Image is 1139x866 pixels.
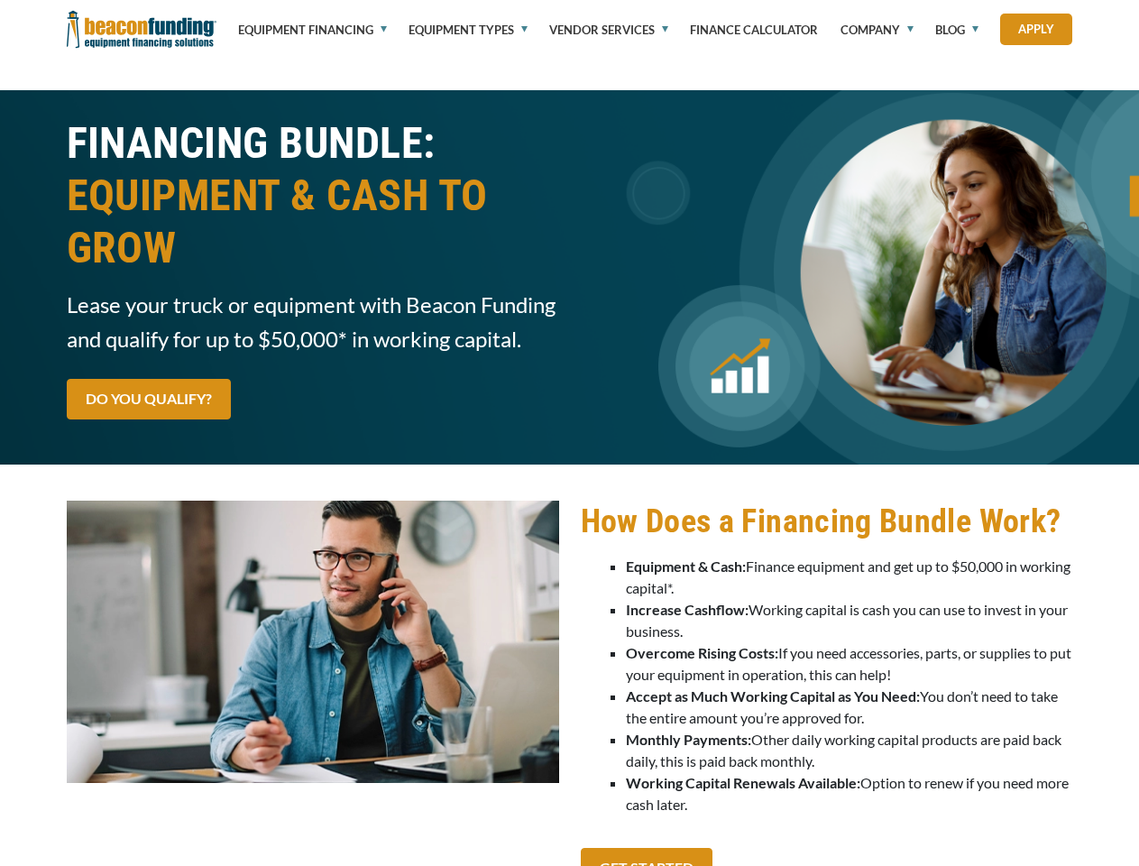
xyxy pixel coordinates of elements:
[581,501,1073,542] h2: How Does a Financing Bundle Work?
[626,599,1073,642] li: Working capital is cash you can use to invest in your business.
[626,687,920,705] strong: Accept as Much Working Capital as You Need:
[626,729,1073,772] li: Other daily working capital products are paid back daily, this is paid back monthly.
[626,642,1073,686] li: If you need accessories, parts, or supplies to put your equipment in operation, this can help!
[626,556,1073,599] li: Finance equipment and get up to $50,000 in working capital*.
[626,557,746,575] strong: Equipment & Cash:
[1000,14,1072,45] a: Apply
[626,686,1073,729] li: You don’t need to take the entire amount you’re approved for.
[67,501,559,783] img: Man on the phone
[626,644,778,661] strong: Overcome Rising Costs:
[67,117,559,274] h1: FINANCING BUNDLE:
[626,772,1073,815] li: Option to renew if you need more cash later.
[67,170,559,274] span: EQUIPMENT & CASH TO GROW
[67,379,231,419] a: DO YOU QUALIFY?
[626,601,749,618] strong: Increase Cashflow:
[626,774,860,791] strong: Working Capital Renewals Available:
[67,631,559,648] a: Man on the phone
[626,731,751,748] strong: Monthly Payments:
[67,288,559,356] span: Lease your truck or equipment with Beacon Funding and qualify for up to $50,000* in working capital.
